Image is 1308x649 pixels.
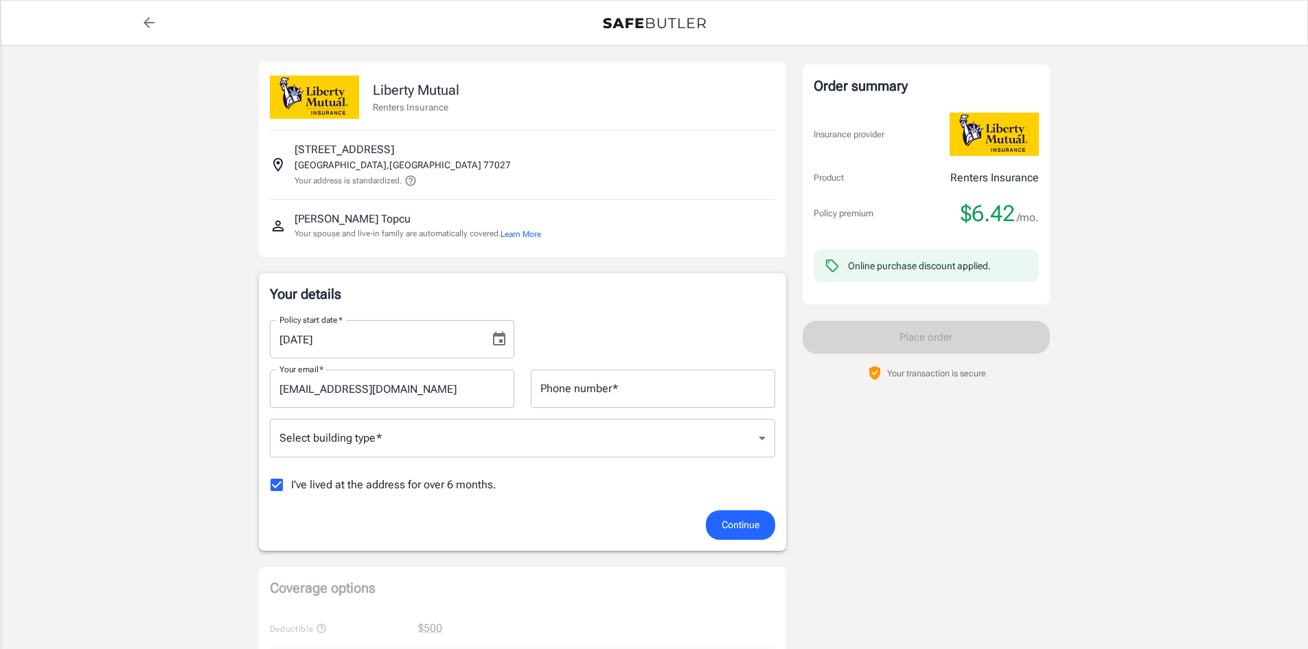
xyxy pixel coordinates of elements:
img: Liberty Mutual [270,76,359,119]
a: back to quotes [135,9,163,36]
p: Liberty Mutual [373,80,459,100]
span: Continue [722,516,759,534]
svg: Insured address [270,157,286,173]
p: Product [814,171,844,185]
p: [STREET_ADDRESS] [295,141,394,158]
span: /mo. [1017,208,1039,227]
p: Renters Insurance [950,170,1039,186]
p: Your transaction is secure [887,367,986,380]
input: Enter number [531,369,775,408]
button: Learn More [501,228,541,240]
span: $6.42 [961,200,1015,227]
p: Your address is standardized. [295,174,402,187]
img: Back to quotes [603,18,706,29]
span: I've lived at the address for over 6 months. [291,477,496,493]
input: Enter email [270,369,514,408]
p: Renters Insurance [373,100,459,114]
button: Choose date, selected date is Oct 2, 2025 [485,326,513,353]
p: Your spouse and live-in family are automatically covered. [295,227,541,240]
img: Liberty Mutual [950,113,1039,156]
div: Order summary [814,76,1039,96]
p: Policy premium [814,207,873,220]
p: [GEOGRAPHIC_DATA] , [GEOGRAPHIC_DATA] 77027 [295,158,511,172]
p: Insurance provider [814,128,884,141]
p: [PERSON_NAME] Topcu [295,211,411,227]
p: Your details [270,284,775,304]
label: Your email [279,363,323,375]
label: Policy start date [279,314,343,326]
svg: Insured person [270,218,286,234]
button: Continue [706,510,775,540]
div: Online purchase discount applied. [848,259,991,273]
input: MM/DD/YYYY [270,320,480,358]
